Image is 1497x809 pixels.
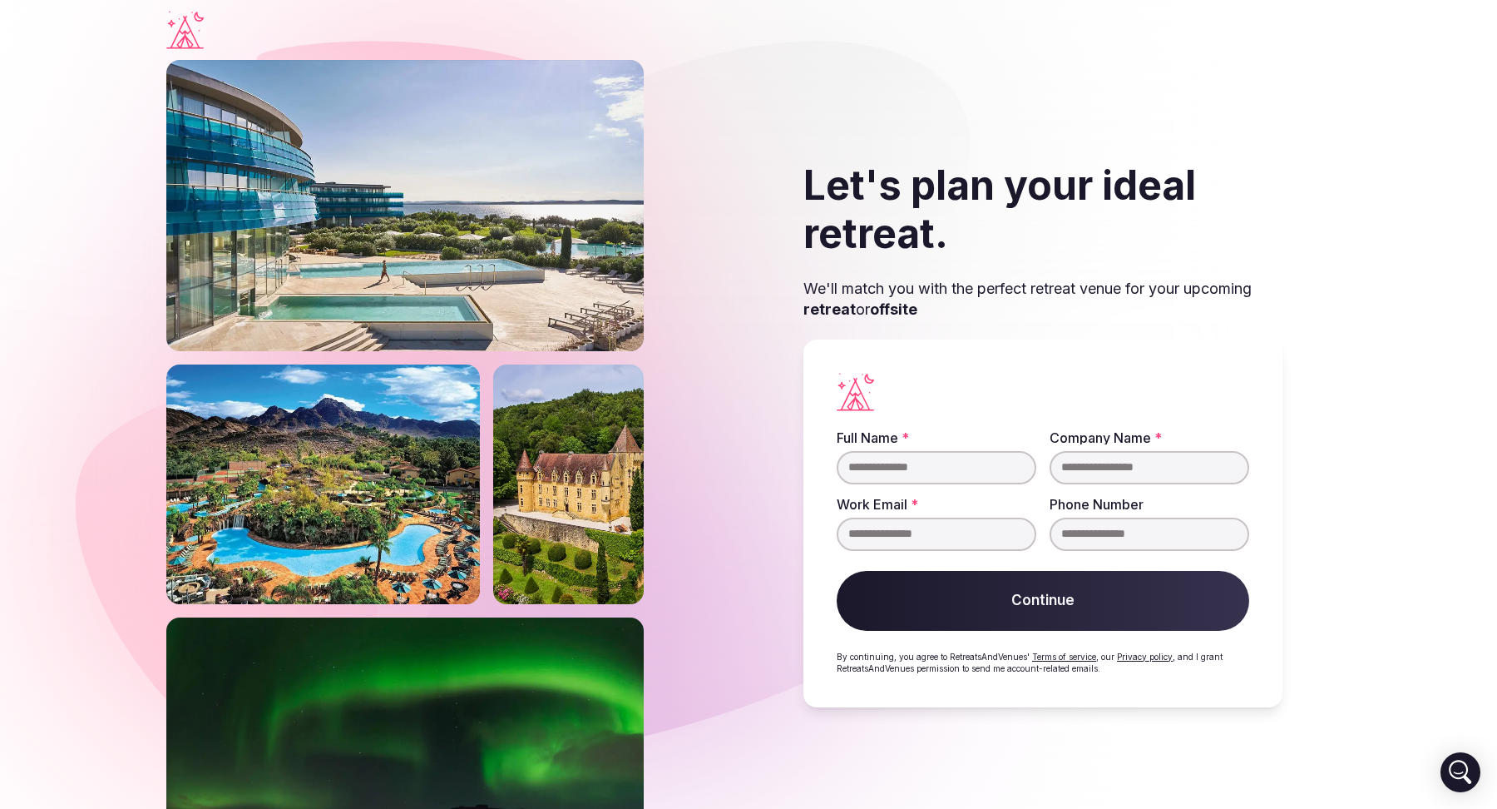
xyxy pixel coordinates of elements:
[166,99,480,339] img: Phoenix river ranch resort
[166,11,204,49] a: Visit the homepage
[870,300,917,318] strong: offsite
[803,278,1282,320] p: We'll match you with the perfect retreat venue for your upcoming or
[837,571,1249,631] button: Continue
[837,431,1036,444] label: Full Name
[1050,498,1249,511] label: Phone Number
[1050,431,1249,444] label: Company Name
[837,651,1249,674] p: By continuing, you agree to RetreatsAndVenues' , our , and I grant RetreatsAndVenues permission t...
[166,352,644,643] img: Iceland northern lights
[1440,752,1480,792] div: Open Intercom Messenger
[1032,652,1096,662] a: Terms of service
[493,99,644,339] img: Castle on a slope
[803,161,1282,257] h2: Let's plan your ideal retreat.
[1117,652,1173,662] a: Privacy policy
[803,300,856,318] strong: retreat
[837,498,1036,511] label: Work Email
